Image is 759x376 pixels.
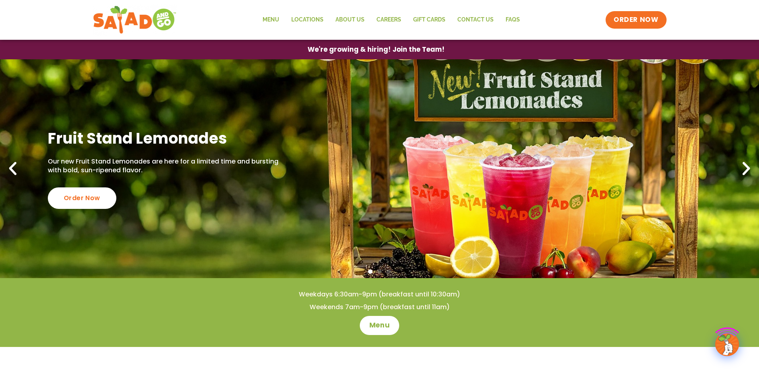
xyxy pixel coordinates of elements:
[369,321,390,330] span: Menu
[93,4,177,36] img: new-SAG-logo-768×292
[737,160,755,177] div: Next slide
[377,269,382,274] span: Go to slide 2
[48,129,282,148] h2: Fruit Stand Lemonades
[296,40,457,59] a: We're growing & hiring! Join the Team!
[257,11,526,29] nav: Menu
[606,11,666,29] a: ORDER NOW
[500,11,526,29] a: FAQs
[308,46,445,53] span: We're growing & hiring! Join the Team!
[360,316,399,335] a: Menu
[16,290,743,299] h4: Weekdays 6:30am-9pm (breakfast until 10:30am)
[371,11,407,29] a: Careers
[386,269,391,274] span: Go to slide 3
[257,11,285,29] a: Menu
[407,11,451,29] a: GIFT CARDS
[4,160,22,177] div: Previous slide
[368,269,373,274] span: Go to slide 1
[451,11,500,29] a: Contact Us
[614,15,658,25] span: ORDER NOW
[48,187,116,209] div: Order Now
[48,157,282,175] p: Our new Fruit Stand Lemonades are here for a limited time and bursting with bold, sun-ripened fla...
[285,11,329,29] a: Locations
[329,11,371,29] a: About Us
[16,303,743,312] h4: Weekends 7am-9pm (breakfast until 11am)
